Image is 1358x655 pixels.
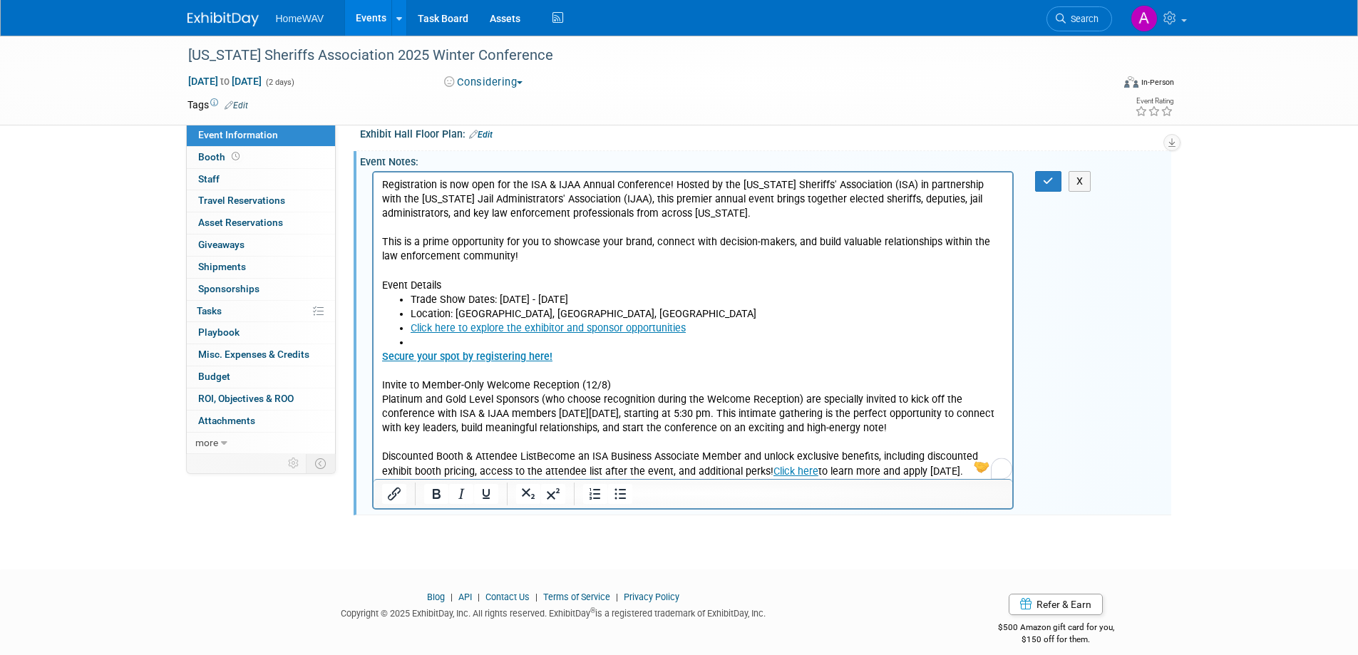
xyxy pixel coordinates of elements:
[198,217,283,228] span: Asset Reservations
[198,415,255,426] span: Attachments
[187,147,335,168] a: Booth
[382,484,406,504] button: Insert/edit link
[218,76,232,87] span: to
[1069,171,1091,192] button: X
[198,349,309,360] span: Misc. Expenses & Credits
[306,454,335,473] td: Toggle Event Tabs
[516,484,540,504] button: Subscript
[187,411,335,432] a: Attachments
[469,130,493,140] a: Edit
[225,100,248,110] a: Edit
[532,592,541,602] span: |
[183,43,1091,68] div: [US_STATE] Sheriffs Association 2025 Winter Conference
[187,388,335,410] a: ROI, Objectives & ROO
[1009,594,1103,615] a: Refer & Earn
[1028,74,1175,96] div: Event Format
[187,344,335,366] a: Misc. Expenses & Credits
[187,433,335,454] a: more
[198,239,245,250] span: Giveaways
[1124,76,1138,88] img: Format-Inperson.png
[197,305,222,316] span: Tasks
[187,75,262,88] span: [DATE] [DATE]
[187,366,335,388] a: Budget
[608,484,632,504] button: Bullet list
[198,129,278,140] span: Event Information
[187,257,335,278] a: Shipments
[282,454,307,473] td: Personalize Event Tab Strip
[187,98,248,112] td: Tags
[590,607,595,614] sup: ®
[187,234,335,256] a: Giveaways
[276,13,324,24] span: HomeWAV
[187,301,335,322] a: Tasks
[941,634,1171,646] div: $150 off for them.
[1141,77,1174,88] div: In-Person
[1046,6,1112,31] a: Search
[474,484,498,504] button: Underline
[400,293,445,305] a: Click here
[612,592,622,602] span: |
[187,12,259,26] img: ExhibitDay
[187,279,335,300] a: Sponsorships
[941,612,1171,645] div: $500 Amazon gift card for you,
[1131,5,1158,32] img: Amanda Jasper
[624,592,679,602] a: Privacy Policy
[198,283,259,294] span: Sponsorships
[485,592,530,602] a: Contact Us
[187,169,335,190] a: Staff
[198,371,230,382] span: Budget
[264,78,294,87] span: (2 days)
[187,125,335,146] a: Event Information
[1066,14,1099,24] span: Search
[198,326,240,338] span: Playbook
[1135,98,1173,105] div: Event Rating
[187,212,335,234] a: Asset Reservations
[198,173,220,185] span: Staff
[229,151,242,162] span: Booth not reserved yet
[198,261,246,272] span: Shipments
[543,592,610,602] a: Terms of Service
[449,484,473,504] button: Italic
[427,592,445,602] a: Blog
[360,123,1171,142] div: Exhibit Hall Floor Plan:
[195,437,218,448] span: more
[458,592,472,602] a: API
[187,604,920,620] div: Copyright © 2025 ExhibitDay, Inc. All rights reserved. ExhibitDay is a registered trademark of Ex...
[198,151,242,163] span: Booth
[198,195,285,206] span: Travel Reservations
[360,151,1171,169] div: Event Notes:
[583,484,607,504] button: Numbered list
[447,592,456,602] span: |
[187,322,335,344] a: Playbook
[187,190,335,212] a: Travel Reservations
[474,592,483,602] span: |
[424,484,448,504] button: Bold
[374,172,1013,479] iframe: Rich Text Area
[541,484,565,504] button: Superscript
[198,393,294,404] span: ROI, Objectives & ROO
[439,75,528,90] button: Considering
